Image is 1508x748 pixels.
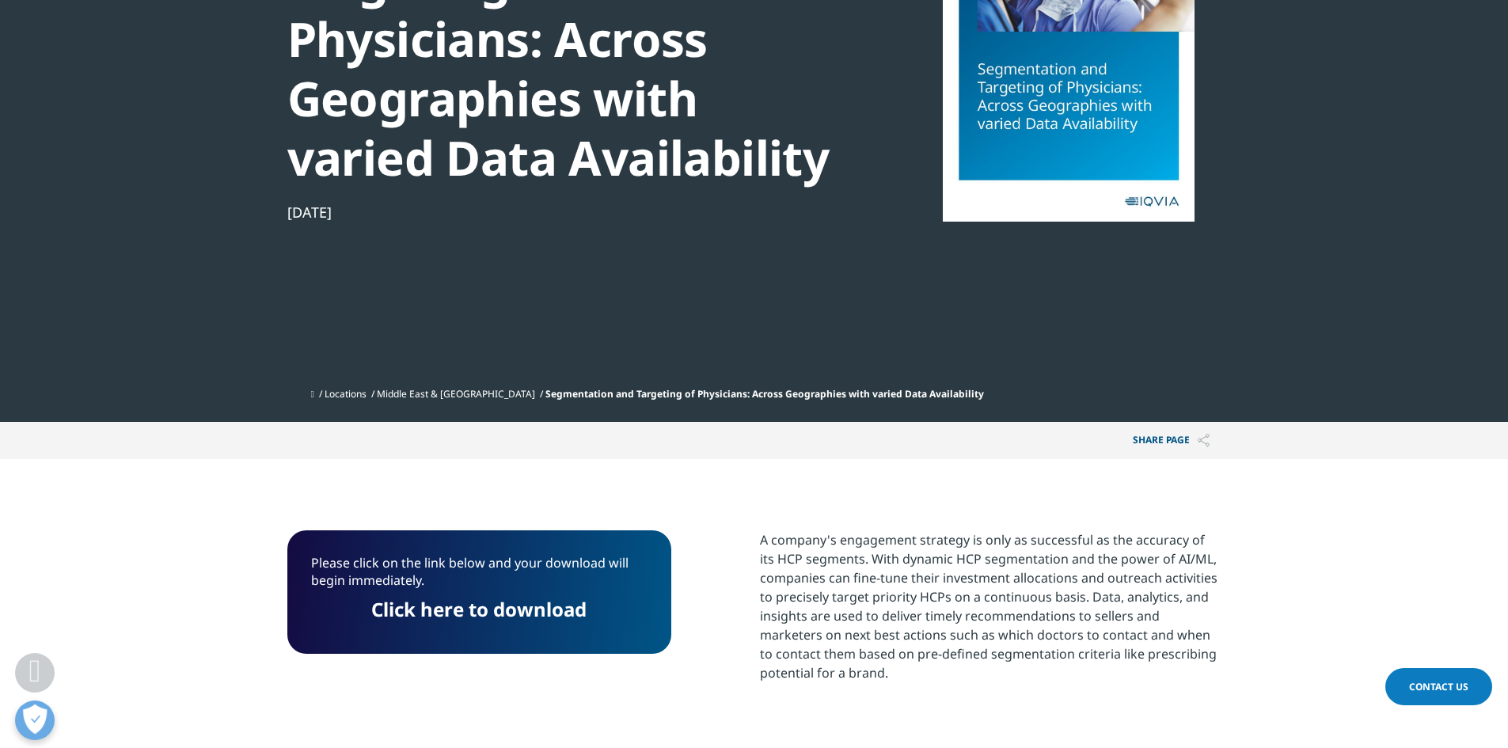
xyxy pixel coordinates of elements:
p: Share PAGE [1121,422,1221,459]
div: [DATE] [287,203,830,222]
a: Middle East & [GEOGRAPHIC_DATA] [377,387,535,401]
span: Contact Us [1409,680,1468,693]
img: Share PAGE [1198,434,1210,447]
span: Segmentation and Targeting of Physicians: Across Geographies with varied Data Availability [545,387,984,401]
button: Share PAGEShare PAGE [1121,422,1221,459]
a: Click here to download [371,596,587,622]
button: Open Preferences [15,701,55,740]
a: Contact Us [1385,668,1492,705]
div: A company's engagement strategy is only as successful as the accuracy of its HCP segments. With d... [760,530,1221,682]
p: Please click on the link below and your download will begin immediately. [311,554,648,601]
a: Locations [325,387,367,401]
